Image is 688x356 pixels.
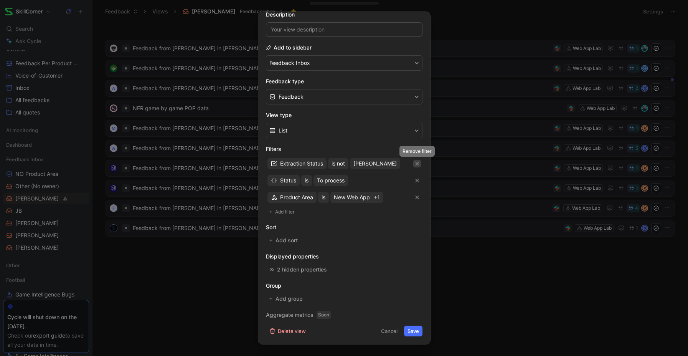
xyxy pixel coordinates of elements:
[322,193,325,202] span: is
[267,158,327,169] button: Extraction Status
[266,22,422,37] input: Your view description
[404,326,422,336] button: Save
[266,89,422,104] button: Feedback
[332,159,345,168] span: is not
[267,175,300,186] button: Status
[279,92,304,101] span: Feedback
[334,193,370,202] span: New Web App
[266,43,312,52] h2: Add to sidebar
[266,252,422,261] h2: Displayed properties
[328,158,348,169] button: is not
[266,264,330,275] button: 2 hidden properties
[266,281,422,290] h2: Group
[301,175,312,186] button: is
[378,326,401,336] button: Cancel
[266,10,295,19] h2: Description
[350,158,400,169] button: [PERSON_NAME]
[280,176,296,185] span: Status
[267,192,317,203] button: Product Area
[374,193,380,202] div: +1
[266,207,299,217] button: Add filter
[266,223,422,232] h2: Sort
[266,310,422,320] h2: Aggregate metrics
[266,293,307,304] button: Add group
[313,175,348,186] button: To process
[266,111,422,120] h2: View type
[353,159,397,168] span: [PERSON_NAME]
[275,208,295,216] span: Add filter
[266,235,302,246] button: Add sort
[318,192,329,203] button: is
[266,77,422,86] h2: Feedback type
[266,144,422,154] h2: Filters
[280,159,323,168] span: Extraction Status
[330,192,383,203] button: New Web App+1
[317,176,345,185] span: To process
[280,193,313,202] span: Product Area
[277,265,327,274] div: 2 hidden properties
[266,55,422,71] button: Feedback Inbox
[266,326,309,336] button: Delete view
[266,123,422,138] button: List
[276,294,304,303] span: Add group
[276,236,299,245] span: Add sort
[305,176,309,185] span: is
[317,311,331,319] span: Soon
